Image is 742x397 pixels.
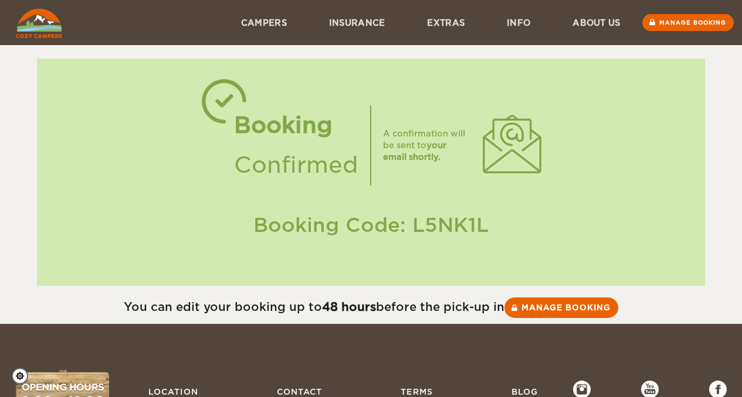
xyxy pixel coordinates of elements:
[234,105,358,145] div: Booking
[12,368,36,384] a: Cookie settings
[16,9,62,38] img: Cozy Campers
[49,211,693,239] div: Booking Code: L5NK1L
[504,297,618,318] a: Manage booking
[322,300,376,314] strong: 48 hours
[234,145,358,185] div: Confirmed
[642,14,734,31] a: Manage booking
[383,128,471,163] div: A confirmation will be sent to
